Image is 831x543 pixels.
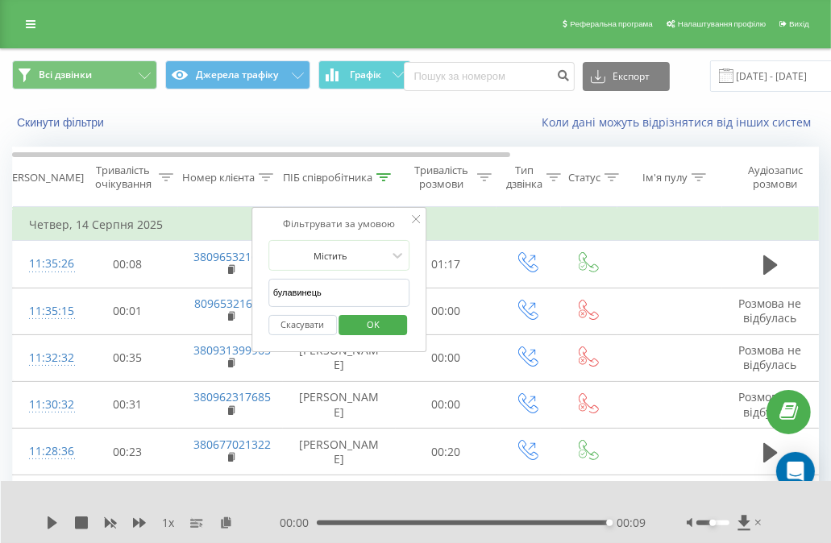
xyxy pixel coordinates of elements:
div: Тип дзвінка [506,164,542,191]
input: Пошук за номером [404,62,575,91]
td: [PERSON_NAME] [283,475,396,522]
div: ПІБ співробітника [283,171,372,184]
a: 80965321678 [195,296,266,311]
div: Open Intercom Messenger [776,452,815,491]
div: 11:30:32 [29,389,61,421]
td: 00:00 [396,288,497,334]
div: Аудіозапис розмови [736,164,814,191]
button: Джерела трафіку [165,60,310,89]
span: Розмова не відбулась [739,389,802,419]
span: Налаштування профілю [678,19,766,28]
td: 00:20 [396,429,497,475]
a: 380931399965 [194,342,272,358]
span: Розмова не відбулась [739,342,802,372]
span: Вихід [789,19,809,28]
td: 00:00 [396,381,497,428]
button: Скасувати [268,315,337,335]
span: Реферальна програма [570,19,653,28]
span: 00:09 [617,515,646,531]
button: Графік [318,60,411,89]
span: 1 x [162,515,174,531]
button: OK [339,315,408,335]
div: 11:35:15 [29,296,61,327]
td: 00:00 [396,334,497,381]
span: 00:00 [280,515,317,531]
td: 00:32 [396,475,497,522]
div: Тривалість очікування [91,164,155,191]
td: [PERSON_NAME] [283,334,396,381]
input: Введіть значення [268,279,410,307]
div: 11:35:26 [29,248,61,280]
div: [PERSON_NAME] [2,171,84,184]
a: 380965321678 [194,249,272,264]
div: Тривалість розмови [409,164,473,191]
td: [PERSON_NAME] [283,381,396,428]
div: 11:32:32 [29,342,61,374]
span: Графік [350,69,381,81]
td: 00:01 [77,288,178,334]
div: Номер клієнта [182,171,255,184]
div: Accessibility label [606,520,613,526]
span: OK [351,312,396,337]
a: 380962317685 [194,389,272,404]
td: 00:07 [77,475,178,522]
div: Статус [568,171,600,184]
div: Accessibility label [709,520,716,526]
td: 00:08 [77,241,178,288]
td: [PERSON_NAME] [283,429,396,475]
div: 11:28:36 [29,436,61,467]
button: Скинути фільтри [12,115,112,130]
td: 00:35 [77,334,178,381]
span: Всі дзвінки [39,68,92,81]
div: Ім'я пулу [642,171,688,184]
button: Експорт [583,62,670,91]
button: Всі дзвінки [12,60,157,89]
a: 380677021322 [194,437,272,452]
td: 01:17 [396,241,497,288]
span: Розмова не відбулась [739,296,802,325]
div: Фільтрувати за умовою [268,216,410,232]
td: 00:31 [77,381,178,428]
td: 00:23 [77,429,178,475]
a: Коли дані можуть відрізнятися вiд інших систем [542,114,819,130]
